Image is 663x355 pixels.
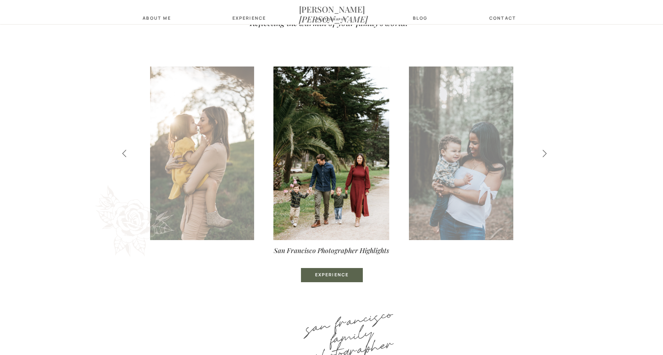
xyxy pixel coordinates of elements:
[232,15,264,20] a: Experience
[299,4,364,13] a: [PERSON_NAME][PERSON_NAME]
[242,244,422,253] p: San Francisco Photographer Highlights
[274,67,390,240] img: Mom and Dad holding hands with two little boys in San Francisco.
[290,305,409,341] p: san francisco family photographer
[138,67,254,240] img: Mom holding toddler and snuggling with each other
[299,13,368,24] i: [PERSON_NAME]
[487,15,518,20] a: contact
[312,17,351,22] a: photography
[141,15,173,20] a: about Me
[409,67,525,240] img: mom holding toddler while toddler is trying to wiggle out, they are both laughing.
[299,4,364,13] nav: [PERSON_NAME]
[307,272,357,279] a: Experience
[409,15,432,20] a: blog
